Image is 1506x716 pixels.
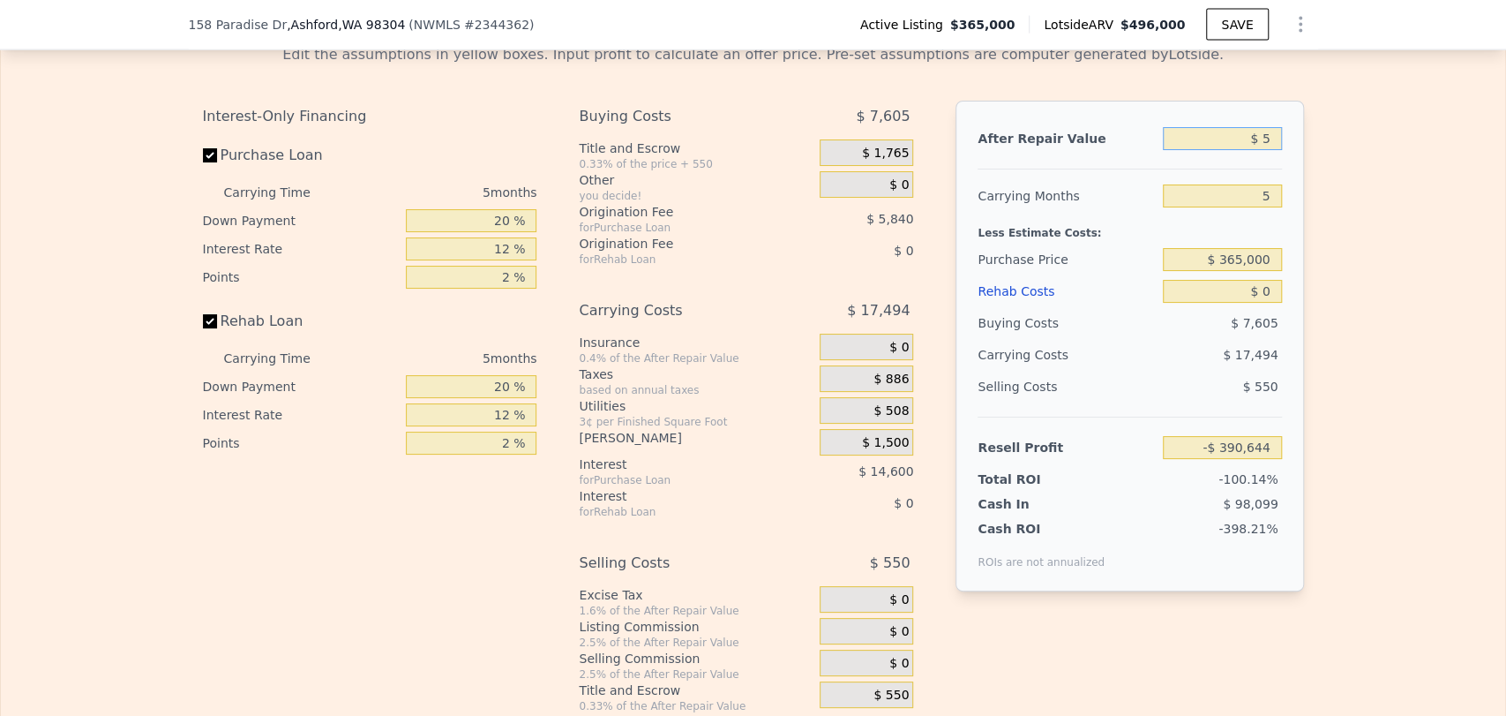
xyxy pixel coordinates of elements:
[978,212,1281,244] div: Less Estimate Costs:
[889,177,909,193] span: $ 0
[978,538,1105,569] div: ROIs are not annualized
[203,263,400,291] div: Points
[579,157,813,171] div: 0.33% of the price + 550
[870,547,910,579] span: $ 550
[224,344,339,373] div: Carrying Time
[1218,522,1277,536] span: -398.21%
[978,471,1088,488] div: Total ROI
[860,16,950,34] span: Active Listing
[579,699,813,713] div: 0.33% of the After Repair Value
[579,487,775,505] div: Interest
[203,148,217,162] input: Purchase Loan
[579,334,813,351] div: Insurance
[346,344,537,373] div: 5 months
[579,171,813,189] div: Other
[203,139,400,171] label: Purchase Loan
[579,139,813,157] div: Title and Escrow
[856,101,910,132] span: $ 7,605
[889,592,909,608] span: $ 0
[203,101,537,132] div: Interest-Only Financing
[203,314,217,328] input: Rehab Loan
[950,16,1015,34] span: $365,000
[978,495,1088,513] div: Cash In
[579,383,813,397] div: based on annual taxes
[894,244,913,258] span: $ 0
[203,44,1304,65] div: Edit the assumptions in yellow boxes. Input profit to calculate an offer price. Pre-set assumptio...
[408,16,534,34] div: ( )
[579,351,813,366] div: 0.4% of the After Repair Value
[978,339,1088,371] div: Carrying Costs
[579,505,775,519] div: for Rehab Loan
[978,180,1156,212] div: Carrying Months
[579,252,775,267] div: for Rehab Loan
[579,429,813,447] div: [PERSON_NAME]
[1223,497,1277,511] span: $ 98,099
[579,604,813,618] div: 1.6% of the After Repair Value
[862,435,909,451] span: $ 1,500
[203,401,400,429] div: Interest Rate
[579,415,813,429] div: 3¢ per Finished Square Foot
[978,275,1156,307] div: Rehab Costs
[338,18,405,32] span: , WA 98304
[873,403,909,419] span: $ 508
[1223,348,1277,362] span: $ 17,494
[203,305,400,337] label: Rehab Loan
[203,235,400,263] div: Interest Rate
[287,16,405,34] span: , Ashford
[1120,18,1186,32] span: $496,000
[203,429,400,457] div: Points
[1044,16,1120,34] span: Lotside ARV
[889,624,909,640] span: $ 0
[894,496,913,510] span: $ 0
[579,189,813,203] div: you decide!
[579,650,813,667] div: Selling Commission
[579,397,813,415] div: Utilities
[579,586,813,604] div: Excise Tax
[978,244,1156,275] div: Purchase Price
[579,456,775,473] div: Interest
[1218,472,1277,486] span: -100.14%
[978,307,1156,339] div: Buying Costs
[858,464,913,479] span: $ 14,600
[579,221,775,235] div: for Purchase Loan
[978,123,1156,155] div: After Repair Value
[1242,380,1277,394] span: $ 550
[579,636,813,650] div: 2.5% of the After Repair Value
[1231,316,1277,330] span: $ 7,605
[978,432,1156,464] div: Resell Profit
[1283,7,1318,42] button: Show Options
[889,656,909,672] span: $ 0
[1206,9,1268,41] button: SAVE
[189,16,288,34] span: 158 Paradise Dr
[978,520,1105,538] div: Cash ROI
[873,688,909,704] span: $ 550
[224,178,339,207] div: Carrying Time
[346,178,537,207] div: 5 months
[414,18,461,32] span: NWMLS
[579,667,813,682] div: 2.5% of the After Repair Value
[862,146,909,162] span: $ 1,765
[866,212,913,226] span: $ 5,840
[579,295,775,327] div: Carrying Costs
[464,18,529,32] span: # 2344362
[579,101,775,132] div: Buying Costs
[579,682,813,699] div: Title and Escrow
[203,207,400,235] div: Down Payment
[579,366,813,383] div: Taxes
[579,235,775,252] div: Origination Fee
[579,547,775,579] div: Selling Costs
[579,618,813,636] div: Listing Commission
[579,203,775,221] div: Origination Fee
[978,371,1156,403] div: Selling Costs
[889,340,909,356] span: $ 0
[579,473,775,487] div: for Purchase Loan
[203,373,400,401] div: Down Payment
[847,295,910,327] span: $ 17,494
[873,372,909,388] span: $ 886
